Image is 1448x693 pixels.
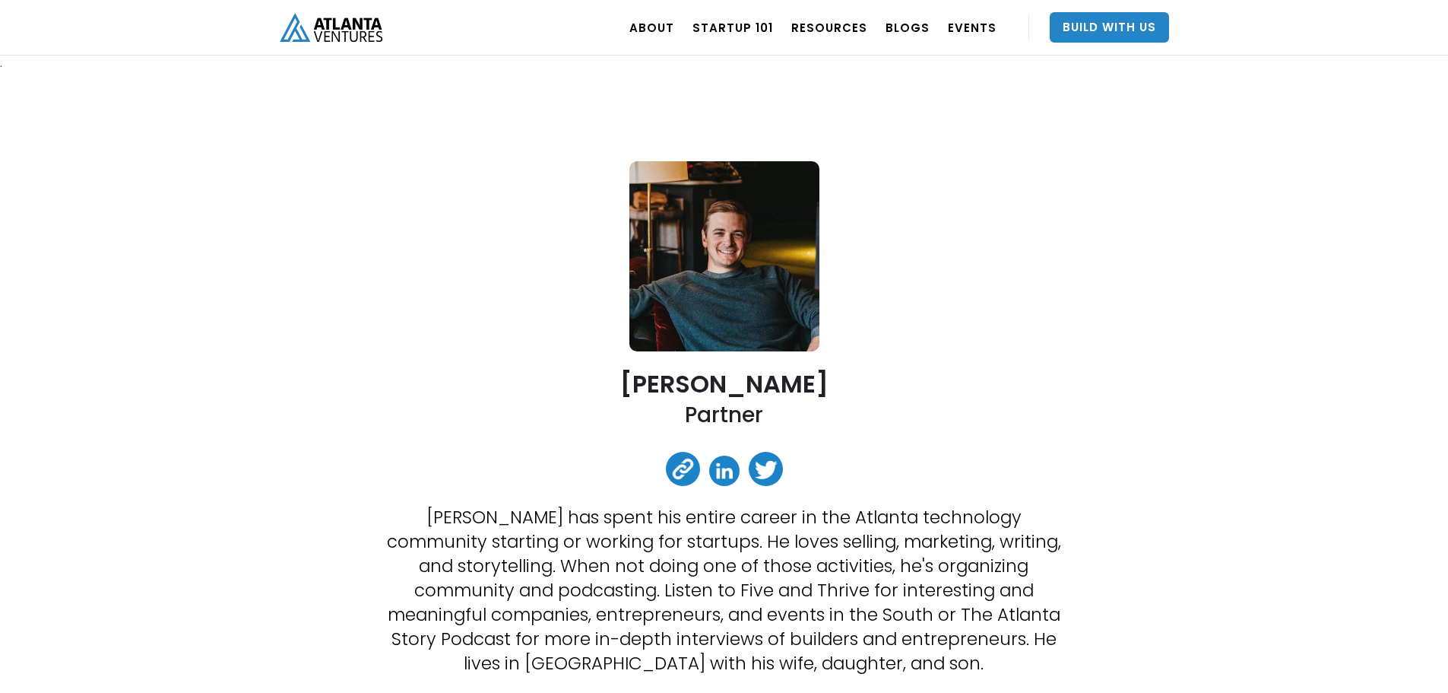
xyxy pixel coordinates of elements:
[685,401,763,429] h2: Partner
[629,6,674,49] a: ABOUT
[385,505,1062,676] p: [PERSON_NAME] has spent his entire career in the Atlanta technology community starting or working...
[948,6,996,49] a: EVENTS
[791,6,867,49] a: RESOURCES
[1050,12,1169,43] a: Build With Us
[620,370,829,397] h2: [PERSON_NAME]
[692,6,773,49] a: Startup 101
[886,6,930,49] a: BLOGS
